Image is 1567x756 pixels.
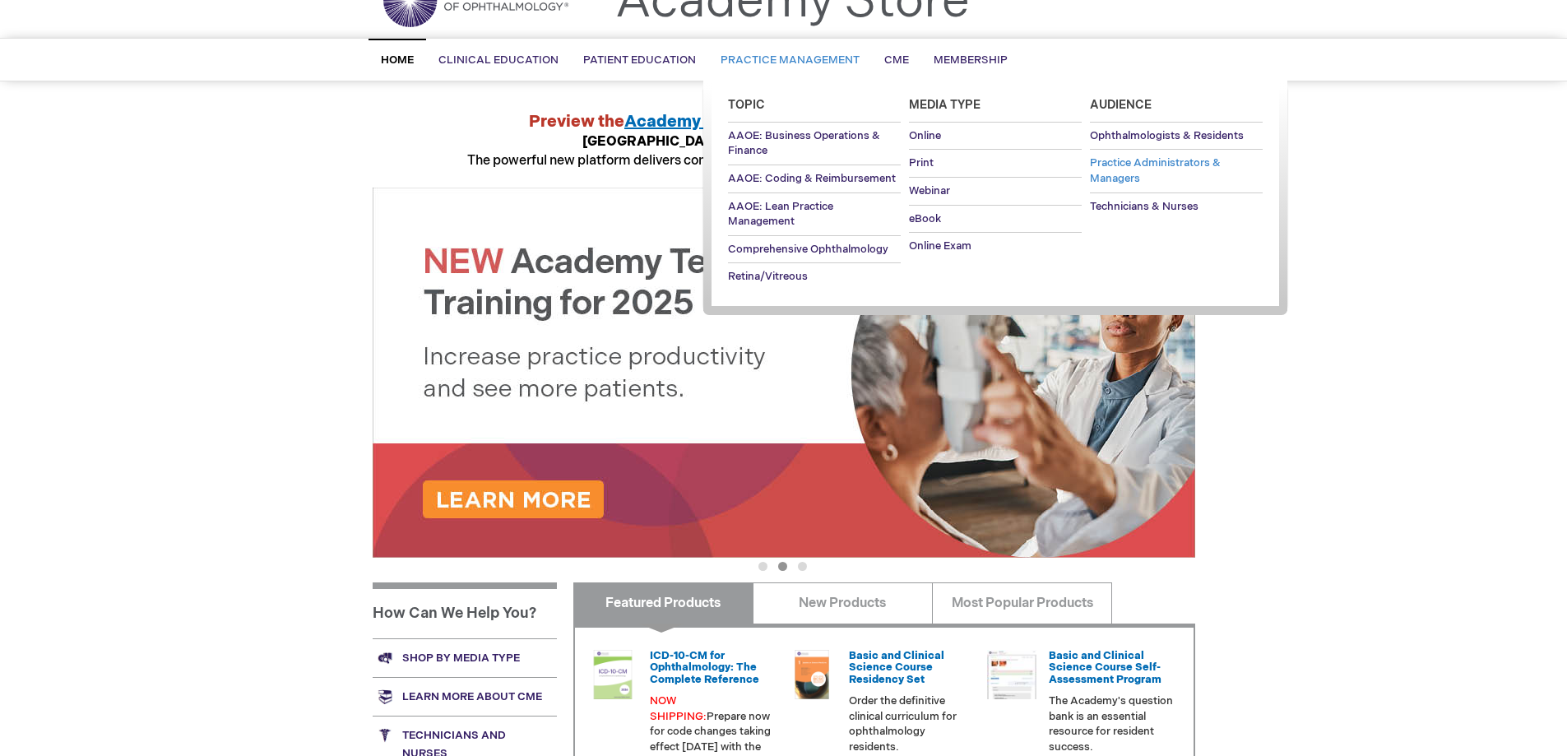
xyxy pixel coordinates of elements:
[588,650,637,699] img: 0120008u_42.png
[849,649,944,686] a: Basic and Clinical Science Course Residency Set
[758,562,767,571] button: 1 of 3
[934,53,1008,67] span: Membership
[721,53,860,67] span: Practice Management
[787,650,837,699] img: 02850963u_47.png
[909,98,981,112] span: Media Type
[624,112,936,132] a: Academy Technician Training Platform
[381,53,414,67] span: Home
[849,693,974,754] p: Order the definitive clinical curriculum for ophthalmology residents.
[573,582,753,624] a: Featured Products
[728,200,833,229] span: AAOE: Lean Practice Management
[650,649,759,686] a: ICD-10-CM for Ophthalmology: The Complete Reference
[728,172,896,185] span: AAOE: Coding & Reimbursement
[582,134,985,150] strong: [GEOGRAPHIC_DATA], Hall WB1, Booth 2761, [DATE] 10:30 a.m.
[529,112,1038,132] strong: Preview the at AAO 2025
[373,582,557,638] h1: How Can We Help You?
[373,677,557,716] a: Learn more about CME
[1090,200,1198,213] span: Technicians & Nurses
[798,562,807,571] button: 3 of 3
[778,562,787,571] button: 2 of 3
[438,53,559,67] span: Clinical Education
[583,53,696,67] span: Patient Education
[1090,98,1152,112] span: Audience
[909,129,941,142] span: Online
[932,582,1112,624] a: Most Popular Products
[728,98,765,112] span: Topic
[1090,156,1221,185] span: Practice Administrators & Managers
[909,212,941,225] span: eBook
[373,638,557,677] a: Shop by media type
[650,694,707,723] font: NOW SHIPPING:
[728,270,808,283] span: Retina/Vitreous
[909,239,971,253] span: Online Exam
[1049,649,1161,686] a: Basic and Clinical Science Course Self-Assessment Program
[987,650,1036,699] img: bcscself_20.jpg
[909,156,934,169] span: Print
[1090,129,1244,142] span: Ophthalmologists & Residents
[753,582,933,624] a: New Products
[728,129,880,158] span: AAOE: Business Operations & Finance
[884,53,909,67] span: CME
[728,243,888,256] span: Comprehensive Ophthalmology
[1049,693,1174,754] p: The Academy's question bank is an essential resource for resident success.
[909,184,950,197] span: Webinar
